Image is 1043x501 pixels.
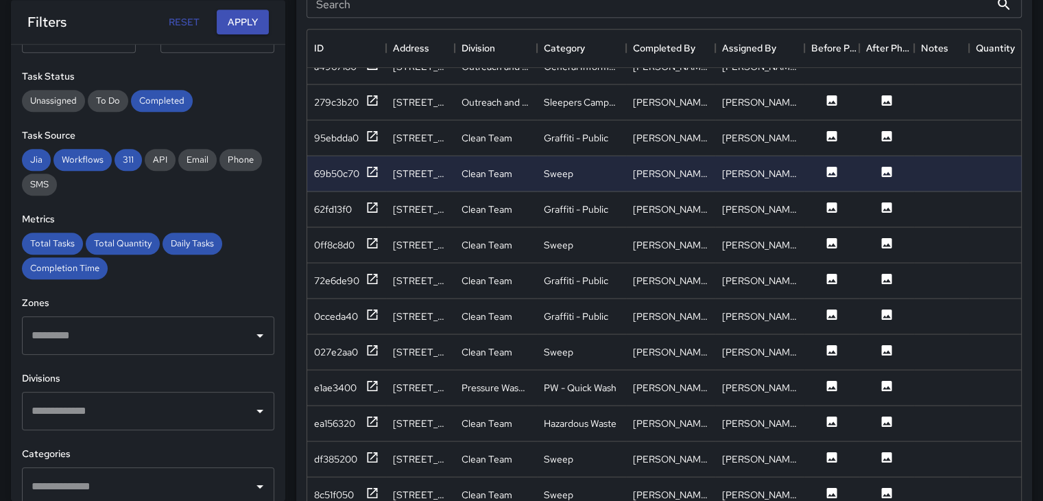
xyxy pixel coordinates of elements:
[314,380,357,394] div: e1ae3400
[722,166,798,180] div: Roman Munoz
[914,29,969,67] div: Notes
[544,452,573,465] div: Sweep
[393,29,429,67] div: Address
[314,273,359,287] div: 72e6de90
[633,380,708,394] div: Osman Diaz
[314,379,379,396] button: e1ae3400
[633,416,708,430] div: Roman Munoz
[393,202,448,215] div: 392 Fulton Street
[393,309,448,323] div: 60 Leavenworth Street
[544,345,573,358] div: Sweep
[22,174,57,196] div: SMS
[544,273,608,287] div: Graffiti - Public
[22,296,274,311] h6: Zones
[722,273,798,287] div: Agustin Ordaz
[22,212,274,227] h6: Metrics
[976,29,1015,67] div: Quantity
[715,29,804,67] div: Assigned By
[314,165,379,182] button: 69b50c70
[163,237,222,249] span: Daily Tasks
[455,29,537,67] div: Division
[722,345,798,358] div: Ledis Lainez
[544,380,616,394] div: PW - Quick Wash
[163,233,222,255] div: Daily Tasks
[393,380,448,394] div: 392 Fulton Street
[544,130,608,144] div: Graffiti - Public
[314,343,379,360] button: 027e2aa0
[88,95,128,106] span: To Do
[314,95,359,108] div: 279c3b20
[27,11,67,33] h6: Filters
[811,29,859,67] div: Before Photo
[461,380,530,394] div: Pressure Washing
[633,237,708,251] div: Ledis Lainez
[393,95,448,108] div: 69 Polk Street
[22,371,274,386] h6: Divisions
[131,95,193,106] span: Completed
[386,29,455,67] div: Address
[722,29,776,67] div: Assigned By
[22,95,85,106] span: Unassigned
[544,202,608,215] div: Graffiti - Public
[626,29,715,67] div: Completed By
[722,237,798,251] div: Tina Davis
[314,129,379,146] button: 95ebdda0
[633,130,708,144] div: Darnel Mooring
[544,237,573,251] div: Sweep
[921,29,948,67] div: Notes
[314,202,352,215] div: 62fd13f0
[537,29,626,67] div: Category
[22,233,83,255] div: Total Tasks
[461,487,512,501] div: Clean Team
[633,487,708,501] div: Ledis Lainez
[722,416,798,430] div: Roman Munoz
[722,202,798,215] div: Osman Diaz
[314,307,379,325] button: 0cceda40
[722,452,798,465] div: Agustin Ordaz
[22,90,85,112] div: Unassigned
[22,128,274,143] h6: Task Source
[633,309,708,323] div: Darnel Mooring
[22,447,274,462] h6: Categories
[314,29,324,67] div: ID
[461,202,512,215] div: Clean Team
[544,166,573,180] div: Sweep
[393,345,448,358] div: 165 Grove Street
[544,95,619,108] div: Sleepers Campers and Loiterers
[969,29,1024,67] div: Quantity
[633,345,708,358] div: Ledis Lainez
[804,29,859,67] div: Before Photo
[866,29,914,67] div: After Photo
[393,166,448,180] div: 47 Brady Street
[22,262,108,274] span: Completion Time
[115,154,142,165] span: 311
[217,10,269,35] button: Apply
[544,487,573,501] div: Sweep
[145,149,176,171] div: API
[633,95,708,108] div: Michael Mcghee
[461,95,530,108] div: Outreach and Hospitality
[178,149,217,171] div: Email
[314,236,379,253] button: 0ff8c8d0
[314,272,379,289] button: 72e6de90
[461,29,495,67] div: Division
[314,237,355,251] div: 0ff8c8d0
[633,166,708,180] div: Roman Munoz
[219,154,262,165] span: Phone
[162,10,206,35] button: Reset
[250,477,269,496] button: Open
[393,452,448,465] div: 202 Ivy Street
[633,202,708,215] div: Osman Diaz
[722,309,798,323] div: Darnel Mooring
[393,237,448,251] div: 101 Grove Street
[314,415,379,432] button: ea156320
[22,69,274,84] h6: Task Status
[461,273,512,287] div: Clean Team
[461,130,512,144] div: Clean Team
[314,130,359,144] div: 95ebdda0
[461,452,512,465] div: Clean Team
[22,237,83,249] span: Total Tasks
[314,450,379,467] button: df385200
[859,29,914,67] div: After Photo
[22,149,51,171] div: Jia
